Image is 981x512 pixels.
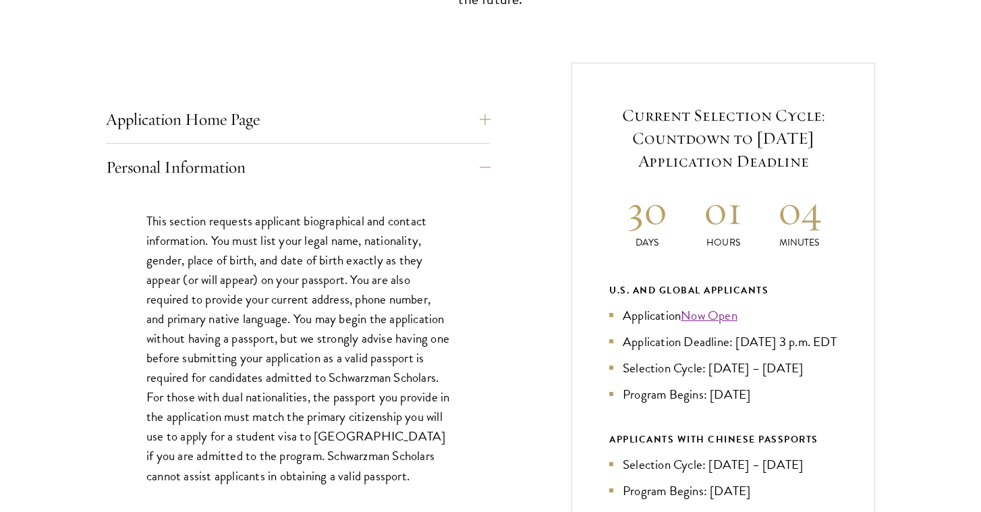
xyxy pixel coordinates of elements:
[609,235,685,250] p: Days
[685,235,762,250] p: Hours
[761,185,837,235] h2: 04
[106,103,490,136] button: Application Home Page
[761,235,837,250] p: Minutes
[681,306,737,325] a: Now Open
[609,332,837,351] li: Application Deadline: [DATE] 3 p.m. EDT
[609,431,837,448] div: APPLICANTS WITH CHINESE PASSPORTS
[609,481,837,501] li: Program Begins: [DATE]
[609,385,837,404] li: Program Begins: [DATE]
[609,104,837,173] h5: Current Selection Cycle: Countdown to [DATE] Application Deadline
[609,455,837,474] li: Selection Cycle: [DATE] – [DATE]
[146,211,450,486] p: This section requests applicant biographical and contact information. You must list your legal na...
[609,358,837,378] li: Selection Cycle: [DATE] – [DATE]
[106,151,490,183] button: Personal Information
[609,306,837,325] li: Application
[609,185,685,235] h2: 30
[685,185,762,235] h2: 01
[609,282,837,299] div: U.S. and Global Applicants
